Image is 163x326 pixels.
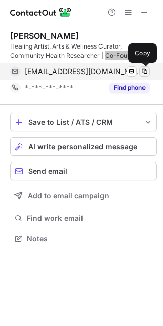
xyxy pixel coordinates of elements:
[10,187,157,205] button: Add to email campaign
[10,137,157,156] button: AI write personalized message
[10,6,72,18] img: ContactOut v5.3.10
[27,234,153,243] span: Notes
[25,67,142,76] span: [EMAIL_ADDRESS][DOMAIN_NAME]
[28,167,67,175] span: Send email
[109,83,150,93] button: Reveal Button
[10,231,157,246] button: Notes
[10,162,157,180] button: Send email
[10,42,157,60] div: Healing Artist, Arts & Wellness Curator, Community Health Researcher | Co-Founder at Soultry Sist...
[10,211,157,225] button: Find work email
[28,118,139,126] div: Save to List / ATS / CRM
[28,143,137,151] span: AI write personalized message
[10,31,79,41] div: [PERSON_NAME]
[27,214,153,223] span: Find work email
[10,113,157,131] button: save-profile-one-click
[28,192,109,200] span: Add to email campaign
